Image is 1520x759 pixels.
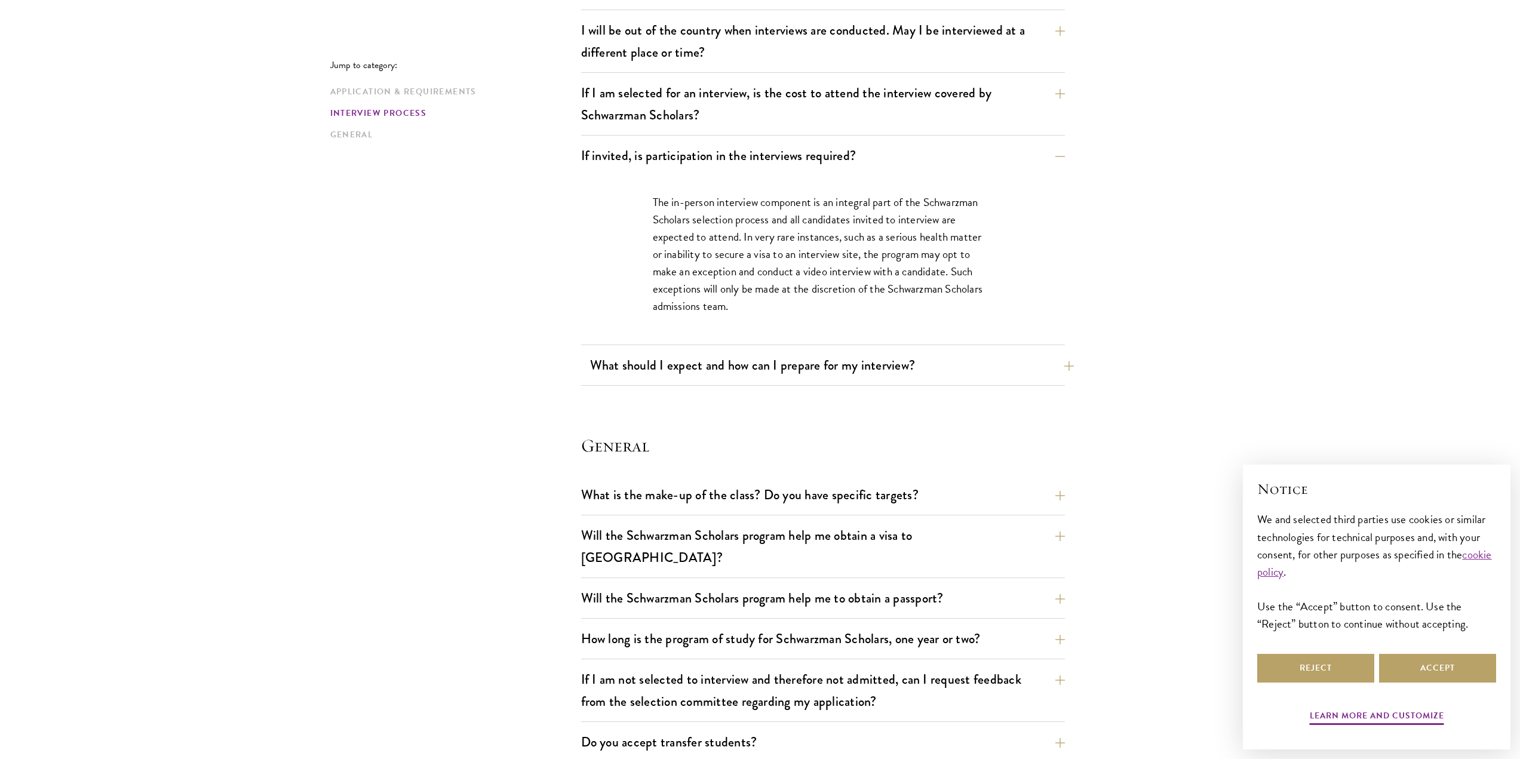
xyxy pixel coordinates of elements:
[330,128,574,141] a: General
[581,625,1065,652] button: How long is the program of study for Schwarzman Scholars, one year or two?
[1257,546,1492,580] a: cookie policy
[1257,654,1374,683] button: Reject
[581,434,1065,457] h4: General
[330,107,574,119] a: Interview Process
[581,585,1065,611] button: Will the Schwarzman Scholars program help me to obtain a passport?
[581,79,1065,128] button: If I am selected for an interview, is the cost to attend the interview covered by Schwarzman Scho...
[590,352,1074,379] button: What should I expect and how can I prepare for my interview?
[653,193,993,315] p: The in-person interview component is an integral part of the Schwarzman Scholars selection proces...
[581,481,1065,508] button: What is the make-up of the class? Do you have specific targets?
[581,666,1065,715] button: If I am not selected to interview and therefore not admitted, can I request feedback from the sel...
[581,17,1065,66] button: I will be out of the country when interviews are conducted. May I be interviewed at a different p...
[1257,479,1496,499] h2: Notice
[581,729,1065,755] button: Do you accept transfer students?
[1379,654,1496,683] button: Accept
[330,85,574,98] a: Application & Requirements
[330,60,581,70] p: Jump to category:
[1257,511,1496,632] div: We and selected third parties use cookies or similar technologies for technical purposes and, wit...
[581,522,1065,571] button: Will the Schwarzman Scholars program help me obtain a visa to [GEOGRAPHIC_DATA]?
[581,142,1065,169] button: If invited, is participation in the interviews required?
[1310,708,1444,727] button: Learn more and customize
